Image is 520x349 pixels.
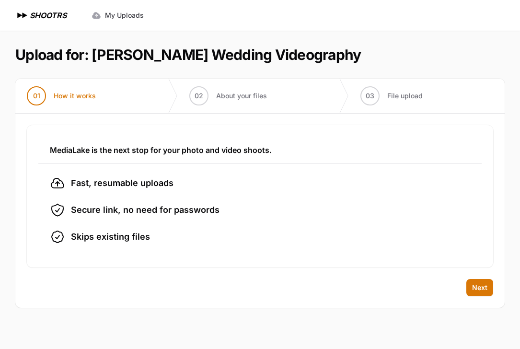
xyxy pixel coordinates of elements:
span: Next [472,283,487,292]
span: Skips existing files [71,230,150,244]
span: About your files [216,91,267,101]
span: Secure link, no need for passwords [71,203,220,217]
h3: MediaLake is the next stop for your photo and video shoots. [50,144,470,156]
button: 03 File upload [349,79,434,113]
h1: SHOOTRS [30,10,67,21]
a: SHOOTRS SHOOTRS [15,10,67,21]
button: 01 How it works [15,79,107,113]
button: 02 About your files [178,79,278,113]
span: File upload [387,91,423,101]
h1: Upload for: [PERSON_NAME] Wedding Videography [15,46,361,63]
span: 02 [195,91,203,101]
span: Fast, resumable uploads [71,176,173,190]
a: My Uploads [86,7,150,24]
span: My Uploads [105,11,144,20]
button: Next [466,279,493,296]
span: 03 [366,91,374,101]
span: How it works [54,91,96,101]
img: SHOOTRS [15,10,30,21]
span: 01 [33,91,40,101]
